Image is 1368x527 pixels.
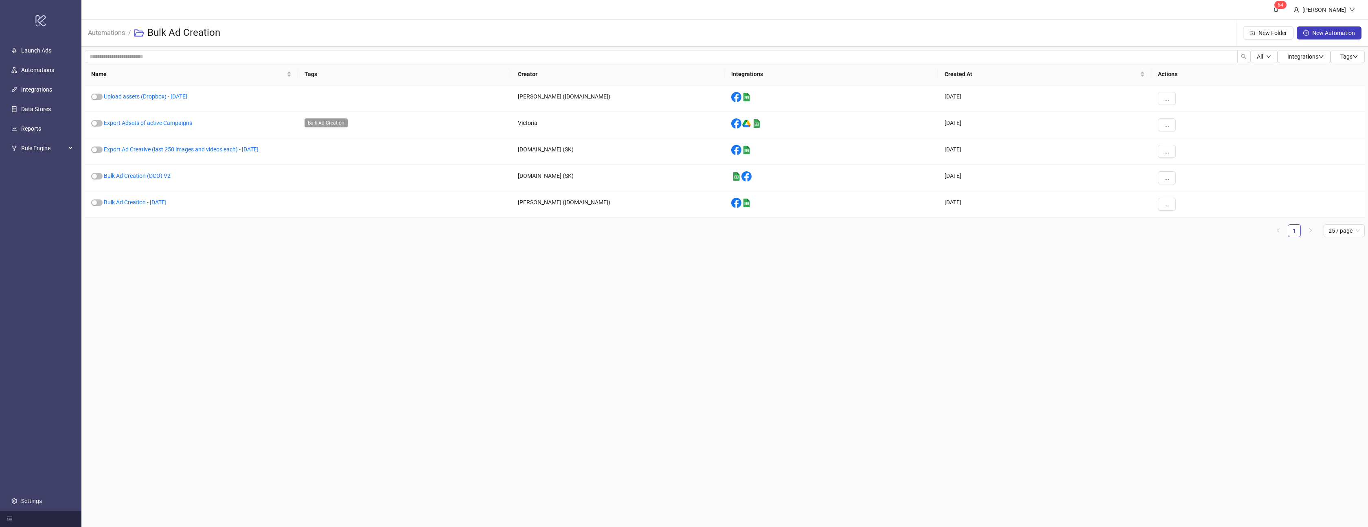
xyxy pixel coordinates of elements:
div: [DATE] [938,165,1151,191]
div: Page Size [1324,224,1365,237]
div: [PERSON_NAME] ([DOMAIN_NAME]) [511,85,725,112]
span: user [1293,7,1299,13]
span: search [1241,54,1247,59]
th: Tags [298,63,511,85]
div: [DOMAIN_NAME] (SK) [511,165,725,191]
h3: Bulk Ad Creation [147,26,220,39]
a: Data Stores [21,106,51,112]
th: Name [85,63,298,85]
th: Actions [1151,63,1365,85]
div: [DOMAIN_NAME] (SK) [511,138,725,165]
button: ... [1158,118,1176,131]
span: New Automation [1312,30,1355,36]
span: down [1318,54,1324,59]
a: Export Adsets of active Campaigns [104,120,192,126]
th: Integrations [725,63,938,85]
span: right [1308,228,1313,233]
span: ... [1164,201,1169,208]
span: down [1349,7,1355,13]
div: [DATE] [938,138,1151,165]
span: All [1257,53,1263,60]
button: ... [1158,92,1176,105]
a: Launch Ads [21,47,51,54]
div: [PERSON_NAME] [1299,5,1349,14]
span: 4 [1280,2,1283,8]
span: 25 / page [1329,225,1360,237]
button: Alldown [1250,50,1278,63]
span: New Folder [1258,30,1287,36]
span: Rule Engine [21,140,66,156]
a: Upload assets (Dropbox) - [DATE] [104,93,187,100]
a: Integrations [21,86,52,93]
span: ... [1164,148,1169,155]
span: Integrations [1287,53,1324,60]
span: ... [1164,122,1169,128]
span: ... [1164,95,1169,102]
a: Bulk Ad Creation - [DATE] [104,199,167,206]
a: Settings [21,498,42,504]
li: 1 [1288,224,1301,237]
a: Automations [21,67,54,73]
span: fork [11,145,17,151]
span: 6 [1278,2,1280,8]
span: ... [1164,175,1169,181]
span: plus-circle [1303,30,1309,36]
span: Bulk Ad Creation [305,118,348,127]
li: / [128,20,131,46]
th: Created At [938,63,1151,85]
button: New Automation [1297,26,1361,39]
li: Previous Page [1272,224,1285,237]
button: ... [1158,171,1176,184]
button: ... [1158,145,1176,158]
div: [DATE] [938,112,1151,138]
a: Export Ad Creative (last 250 images and videos each) - [DATE] [104,146,259,153]
a: Automations [86,28,127,37]
span: folder-open [134,28,144,38]
span: menu-fold [7,516,12,522]
span: left [1276,228,1280,233]
span: bell [1273,7,1279,12]
th: Creator [511,63,725,85]
span: Name [91,70,285,79]
div: Victoria [511,112,725,138]
button: New Folder [1243,26,1293,39]
button: ... [1158,198,1176,211]
span: down [1266,54,1271,59]
button: left [1272,224,1285,237]
button: Integrationsdown [1278,50,1331,63]
span: Created At [945,70,1138,79]
span: Tags [1340,53,1358,60]
a: Reports [21,125,41,132]
a: 1 [1288,225,1300,237]
span: folder-add [1250,30,1255,36]
span: down [1353,54,1358,59]
sup: 64 [1274,1,1287,9]
li: Next Page [1304,224,1317,237]
div: [DATE] [938,191,1151,218]
a: Bulk Ad Creation (DCO) V2 [104,173,171,179]
div: [DATE] [938,85,1151,112]
button: Tagsdown [1331,50,1365,63]
div: [PERSON_NAME] ([DOMAIN_NAME]) [511,191,725,218]
button: right [1304,224,1317,237]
